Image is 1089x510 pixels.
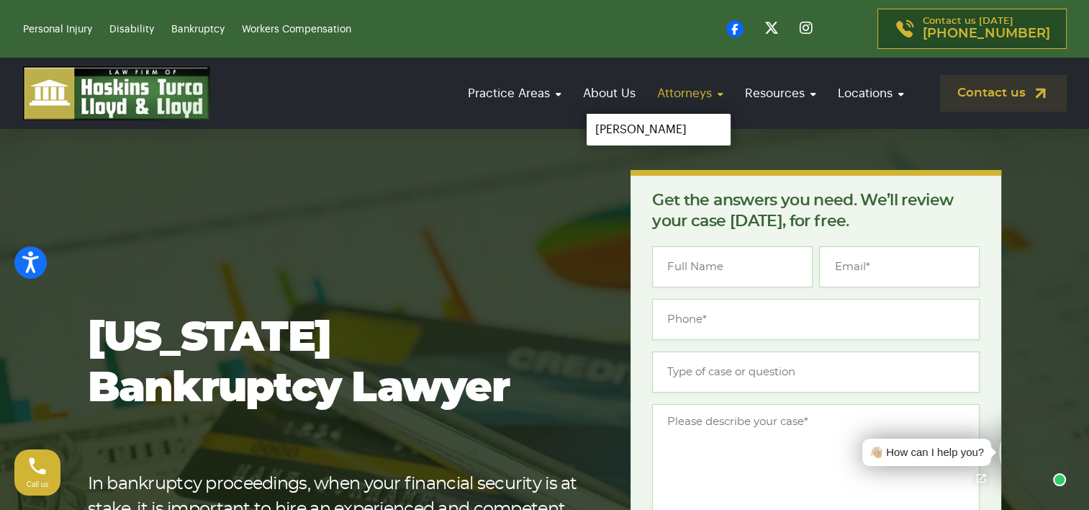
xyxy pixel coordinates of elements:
[831,73,911,114] a: Locations
[23,24,92,35] a: Personal Injury
[242,24,351,35] a: Workers Compensation
[27,480,49,488] span: Call us
[88,313,585,414] h1: [US_STATE] Bankruptcy Lawyer
[652,190,980,232] p: Get the answers you need. We’ll review your case [DATE], for free.
[650,73,731,114] a: Attorneys
[940,75,1067,112] a: Contact us
[461,73,569,114] a: Practice Areas
[587,114,731,146] a: [PERSON_NAME]
[966,463,996,493] a: Open chat
[23,66,210,120] img: logo
[652,299,980,340] input: Phone*
[109,24,154,35] a: Disability
[738,73,823,114] a: Resources
[869,444,984,461] div: 👋🏼 How can I help you?
[923,17,1050,41] p: Contact us [DATE]
[576,73,643,114] a: About Us
[819,246,980,287] input: Email*
[652,246,813,287] input: Full Name
[923,27,1050,41] span: [PHONE_NUMBER]
[171,24,225,35] a: Bankruptcy
[652,352,980,393] input: Type of case or question
[877,9,1067,49] a: Contact us [DATE][PHONE_NUMBER]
